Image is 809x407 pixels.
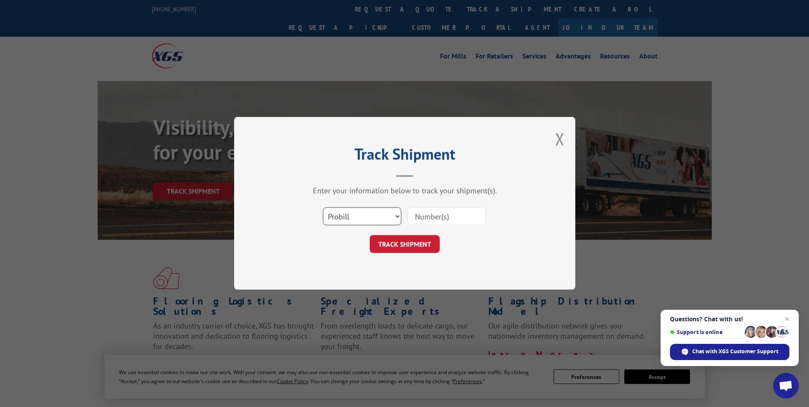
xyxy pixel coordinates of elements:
button: Close modal [555,128,565,150]
h2: Track Shipment [277,148,533,164]
span: Close chat [782,314,792,324]
div: Chat with XGS Customer Support [670,344,789,360]
span: Questions? Chat with us! [670,316,789,323]
input: Number(s) [408,208,486,226]
div: Open chat [773,373,799,398]
span: Support is online [670,329,742,335]
span: Chat with XGS Customer Support [692,348,778,355]
div: Enter your information below to track your shipment(s). [277,186,533,196]
button: TRACK SHIPMENT [370,235,440,253]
